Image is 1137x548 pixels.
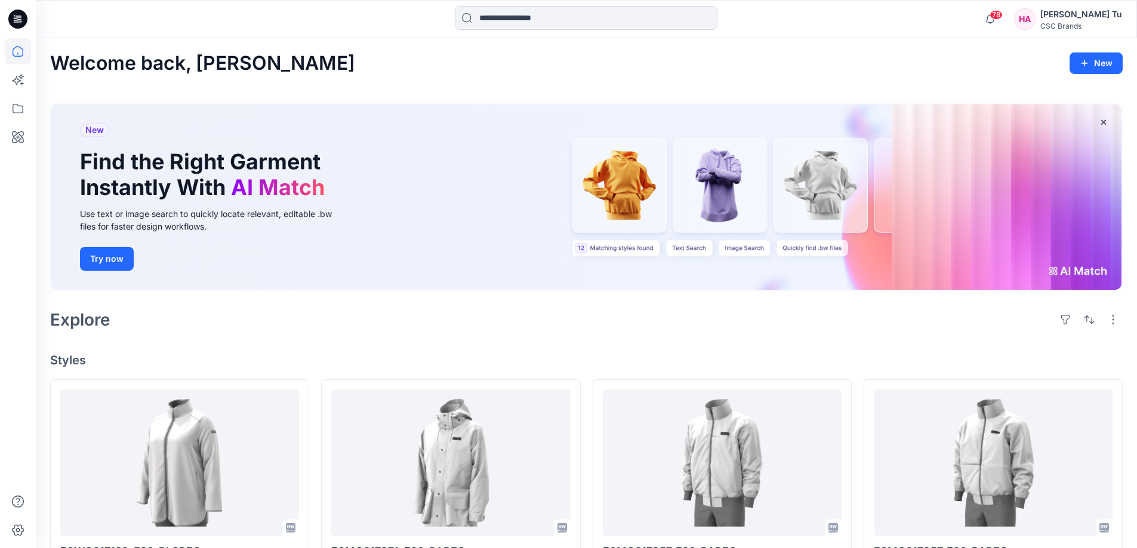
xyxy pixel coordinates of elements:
h2: Welcome back, [PERSON_NAME] [50,52,355,75]
div: CSC Brands [1040,21,1122,30]
div: [PERSON_NAME] Tu [1040,7,1122,21]
h2: Explore [50,310,110,329]
button: New [1070,52,1123,74]
h4: Styles [50,353,1123,367]
span: 78 [990,10,1003,20]
div: HA [1014,8,1036,30]
a: F6MO217971_F26_PAREG [331,389,570,537]
h1: Find the Right Garment Instantly With [80,149,331,200]
div: Use text or image search to quickly locate relevant, editable .bw files for faster design workflows. [80,208,349,233]
span: New [85,123,104,137]
span: AI Match [231,174,325,200]
a: F6WO217132_F26_PLSREG [60,389,299,537]
a: F6MO217957_F26_PAREG [874,389,1113,537]
button: Try now [80,247,134,271]
a: F6MO217957_F26_PAREG [603,389,842,537]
